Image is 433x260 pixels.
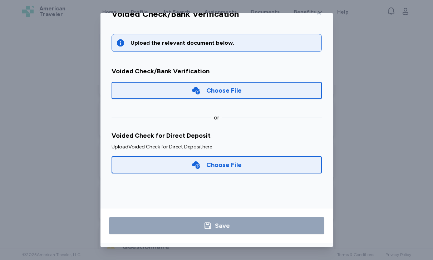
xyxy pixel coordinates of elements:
div: Upload the relevant document below. [131,39,317,47]
div: Choose File [206,85,242,95]
button: Save [109,217,324,234]
div: Save [215,221,230,231]
div: Voided Check/Bank Verification [112,66,322,76]
div: or [214,113,219,122]
div: Voided Check/Bank Verification [112,8,239,20]
div: Upload Voided Check for Direct Deposit here [112,143,322,151]
div: Choose File [206,160,242,170]
div: Voided Check for Direct Deposit [112,131,322,141]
